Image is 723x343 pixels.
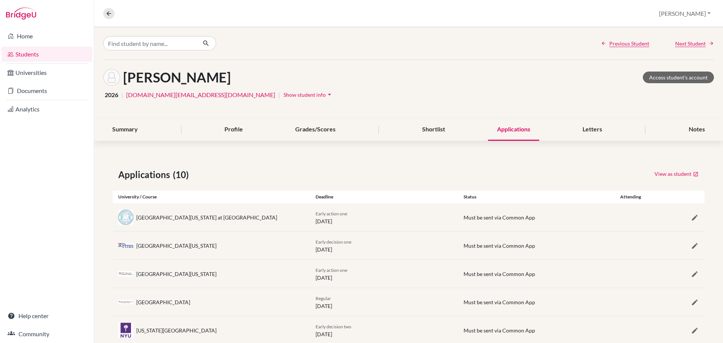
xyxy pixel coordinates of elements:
[103,36,197,50] input: Find student by name...
[118,243,133,247] img: us_upe_j42r4331.jpeg
[103,119,147,141] div: Summary
[310,294,458,310] div: [DATE]
[118,168,173,181] span: Applications
[675,40,706,47] span: Next Student
[310,238,458,253] div: [DATE]
[643,72,714,83] a: Access student's account
[316,239,351,245] span: Early decision one
[310,266,458,282] div: [DATE]
[2,29,92,44] a: Home
[310,194,458,200] div: Deadline
[316,211,347,216] span: Early action one
[136,270,217,278] div: [GEOGRAPHIC_DATA][US_STATE]
[654,168,699,180] a: View as student
[574,119,611,141] div: Letters
[136,213,277,221] div: [GEOGRAPHIC_DATA][US_STATE] at [GEOGRAPHIC_DATA]
[103,69,120,86] img: Xuanya Wang's avatar
[278,90,280,99] span: |
[601,40,649,47] a: Previous Student
[118,271,133,277] img: us_usc_n_44g3s8.jpeg
[136,298,190,306] div: [GEOGRAPHIC_DATA]
[113,194,310,200] div: University / Course
[316,324,351,329] span: Early decision two
[284,91,326,98] span: Show student info
[118,323,133,338] img: us_nyu_mu3e0q99.jpeg
[2,83,92,98] a: Documents
[464,271,535,277] span: Must be sent via Common App
[488,119,539,141] div: Applications
[126,90,275,99] a: [DOMAIN_NAME][EMAIL_ADDRESS][DOMAIN_NAME]
[105,90,118,99] span: 2026
[283,89,334,101] button: Show student infoarrow_drop_down
[310,322,458,338] div: [DATE]
[458,194,606,200] div: Status
[606,194,655,200] div: Attending
[464,214,535,221] span: Must be sent via Common App
[215,119,252,141] div: Profile
[2,326,92,341] a: Community
[6,8,36,20] img: Bridge-U
[2,308,92,323] a: Help center
[2,65,92,80] a: Universities
[118,210,133,225] img: us_unc_avpbwz41.jpeg
[310,209,458,225] div: [DATE]
[2,102,92,117] a: Analytics
[680,119,714,141] div: Notes
[464,242,535,249] span: Must be sent via Common App
[413,119,454,141] div: Shortlist
[464,327,535,334] span: Must be sent via Common App
[656,6,714,21] button: [PERSON_NAME]
[675,40,714,47] a: Next Student
[2,47,92,62] a: Students
[609,40,649,47] span: Previous Student
[316,267,347,273] span: Early action one
[316,296,331,301] span: Regular
[136,326,217,334] div: [US_STATE][GEOGRAPHIC_DATA]
[326,91,333,98] i: arrow_drop_down
[118,300,133,305] img: us_col_a9kib6ca.jpeg
[136,242,217,250] div: [GEOGRAPHIC_DATA][US_STATE]
[123,69,231,85] h1: [PERSON_NAME]
[286,119,345,141] div: Grades/Scores
[173,168,192,181] span: (10)
[464,299,535,305] span: Must be sent via Common App
[121,90,123,99] span: |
